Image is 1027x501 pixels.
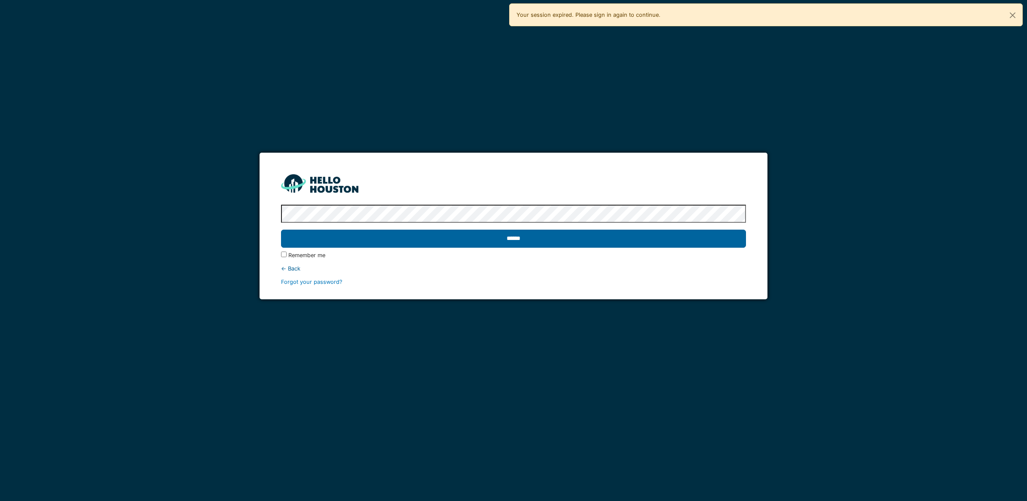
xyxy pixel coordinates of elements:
[509,3,1023,26] div: Your session expired. Please sign in again to continue.
[288,251,325,259] label: Remember me
[1003,4,1022,27] button: Close
[281,264,746,273] div: ← Back
[281,174,358,193] img: HH_line-BYnF2_Hg.png
[281,279,342,285] a: Forgot your password?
